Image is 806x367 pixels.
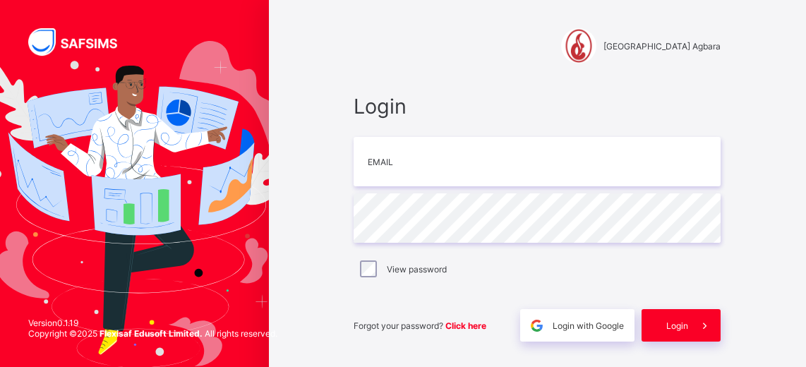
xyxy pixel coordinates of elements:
[28,28,134,56] img: SAFSIMS Logo
[666,320,688,331] span: Login
[354,94,721,119] span: Login
[100,328,203,339] strong: Flexisaf Edusoft Limited.
[28,328,277,339] span: Copyright © 2025 All rights reserved.
[354,320,486,331] span: Forgot your password?
[529,318,545,334] img: google.396cfc9801f0270233282035f929180a.svg
[553,320,624,331] span: Login with Google
[387,264,447,275] label: View password
[28,318,277,328] span: Version 0.1.19
[445,320,486,331] a: Click here
[603,41,721,52] span: [GEOGRAPHIC_DATA] Agbara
